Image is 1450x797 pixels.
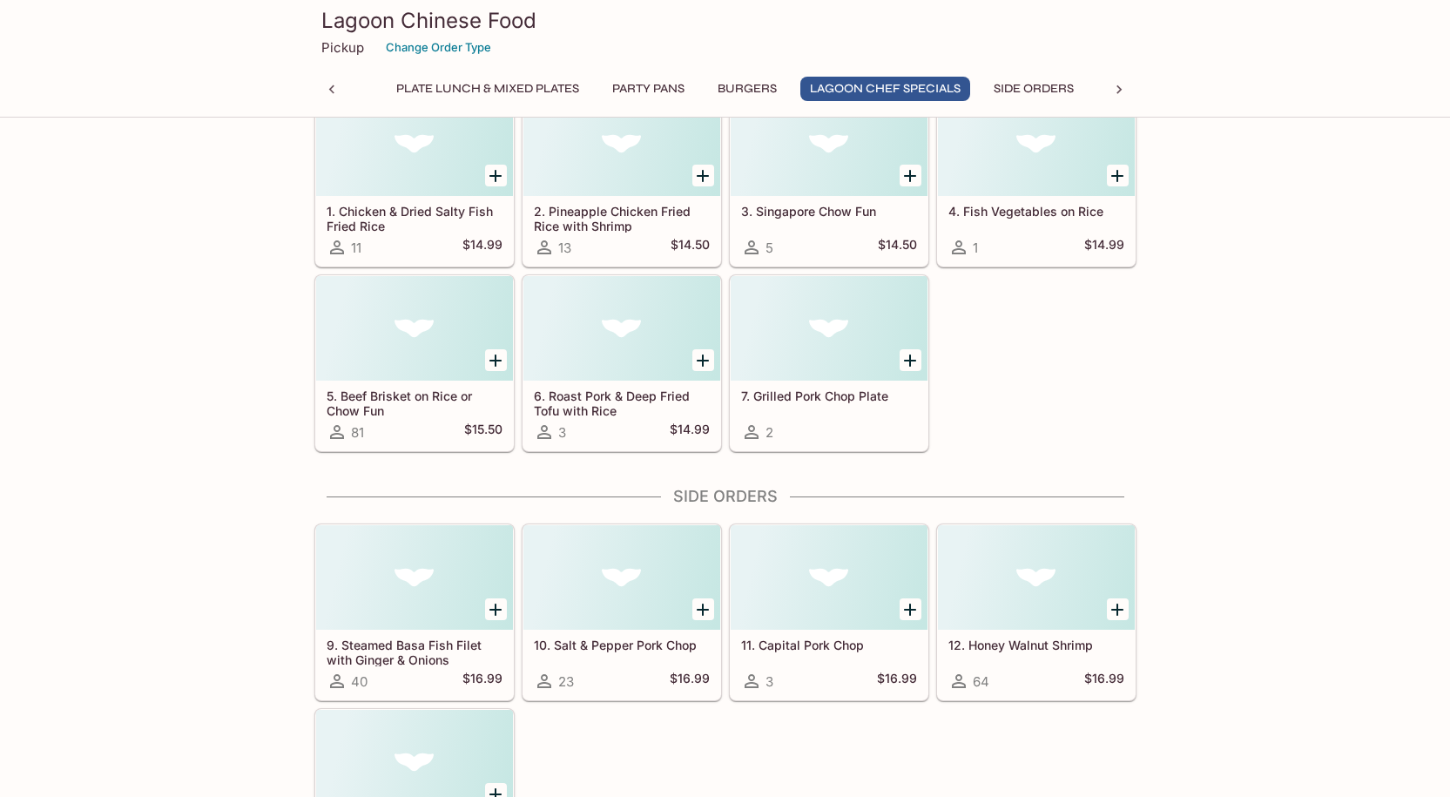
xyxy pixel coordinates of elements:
a: 2. Pineapple Chicken Fried Rice with Shrimp13$14.50 [523,91,721,267]
h5: $14.99 [670,422,710,442]
h5: $14.50 [671,237,710,258]
div: 9. Steamed Basa Fish Filet with Ginger & Onions [316,525,513,630]
a: 4. Fish Vegetables on Rice1$14.99 [937,91,1136,267]
h5: 3. Singapore Chow Fun [741,204,917,219]
button: Add 9. Steamed Basa Fish Filet with Ginger & Onions [485,598,507,620]
a: 5. Beef Brisket on Rice or Chow Fun81$15.50 [315,275,514,451]
a: 7. Grilled Pork Chop Plate2 [730,275,928,451]
div: 3. Singapore Chow Fun [731,91,927,196]
a: 11. Capital Pork Chop3$16.99 [730,524,928,700]
h5: 2. Pineapple Chicken Fried Rice with Shrimp [534,204,710,233]
div: 2. Pineapple Chicken Fried Rice with Shrimp [523,91,720,196]
span: 64 [973,673,989,690]
p: Pickup [321,39,364,56]
button: Add 5. Beef Brisket on Rice or Chow Fun [485,349,507,371]
div: 5. Beef Brisket on Rice or Chow Fun [316,276,513,381]
h5: 9. Steamed Basa Fish Filet with Ginger & Onions [327,638,502,666]
div: 4. Fish Vegetables on Rice [938,91,1135,196]
button: Add 11. Capital Pork Chop [900,598,921,620]
div: 11. Capital Pork Chop [731,525,927,630]
h5: 5. Beef Brisket on Rice or Chow Fun [327,388,502,417]
span: 1 [973,240,978,256]
button: Add 3. Singapore Chow Fun [900,165,921,186]
a: 10. Salt & Pepper Pork Chop23$16.99 [523,524,721,700]
h5: $14.50 [878,237,917,258]
button: Side Orders [984,77,1083,101]
button: Add 4. Fish Vegetables on Rice [1107,165,1129,186]
a: 9. Steamed Basa Fish Filet with Ginger & Onions40$16.99 [315,524,514,700]
button: Add 10. Salt & Pepper Pork Chop [692,598,714,620]
span: 11 [351,240,361,256]
button: Add 6. Roast Pork & Deep Fried Tofu with Rice [692,349,714,371]
h5: 6. Roast Pork & Deep Fried Tofu with Rice [534,388,710,417]
h5: $16.99 [670,671,710,692]
div: 10. Salt & Pepper Pork Chop [523,525,720,630]
h5: $16.99 [1084,671,1124,692]
span: 13 [558,240,571,256]
h5: 1. Chicken & Dried Salty Fish Fried Rice [327,204,502,233]
button: Add 7. Grilled Pork Chop Plate [900,349,921,371]
button: Burgers [708,77,786,101]
h5: $16.99 [462,671,502,692]
h5: 7. Grilled Pork Chop Plate [741,388,917,403]
h5: 10. Salt & Pepper Pork Chop [534,638,710,652]
h5: 11. Capital Pork Chop [741,638,917,652]
h3: Lagoon Chinese Food [321,7,1130,34]
span: 40 [351,673,368,690]
button: Add 12. Honey Walnut Shrimp [1107,598,1129,620]
button: Party Pans [603,77,694,101]
div: 6. Roast Pork & Deep Fried Tofu with Rice [523,276,720,381]
a: 1. Chicken & Dried Salty Fish Fried Rice11$14.99 [315,91,514,267]
span: 5 [765,240,773,256]
span: 3 [765,673,773,690]
button: Add 2. Pineapple Chicken Fried Rice with Shrimp [692,165,714,186]
span: 81 [351,424,364,441]
span: 3 [558,424,566,441]
h5: $15.50 [464,422,502,442]
span: 23 [558,673,574,690]
h5: 4. Fish Vegetables on Rice [948,204,1124,219]
div: 12. Honey Walnut Shrimp [938,525,1135,630]
a: 3. Singapore Chow Fun5$14.50 [730,91,928,267]
h5: $16.99 [877,671,917,692]
h5: $14.99 [1084,237,1124,258]
div: 7. Grilled Pork Chop Plate [731,276,927,381]
button: Plate Lunch & Mixed Plates [387,77,589,101]
button: Add 1. Chicken & Dried Salty Fish Fried Rice [485,165,507,186]
button: Change Order Type [378,34,499,61]
h5: 12. Honey Walnut Shrimp [948,638,1124,652]
div: 1. Chicken & Dried Salty Fish Fried Rice [316,91,513,196]
span: 2 [765,424,773,441]
h5: $14.99 [462,237,502,258]
h4: Side Orders [314,487,1136,506]
a: 6. Roast Pork & Deep Fried Tofu with Rice3$14.99 [523,275,721,451]
a: 12. Honey Walnut Shrimp64$16.99 [937,524,1136,700]
button: Lagoon Chef Specials [800,77,970,101]
button: Beverages [1097,77,1189,101]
